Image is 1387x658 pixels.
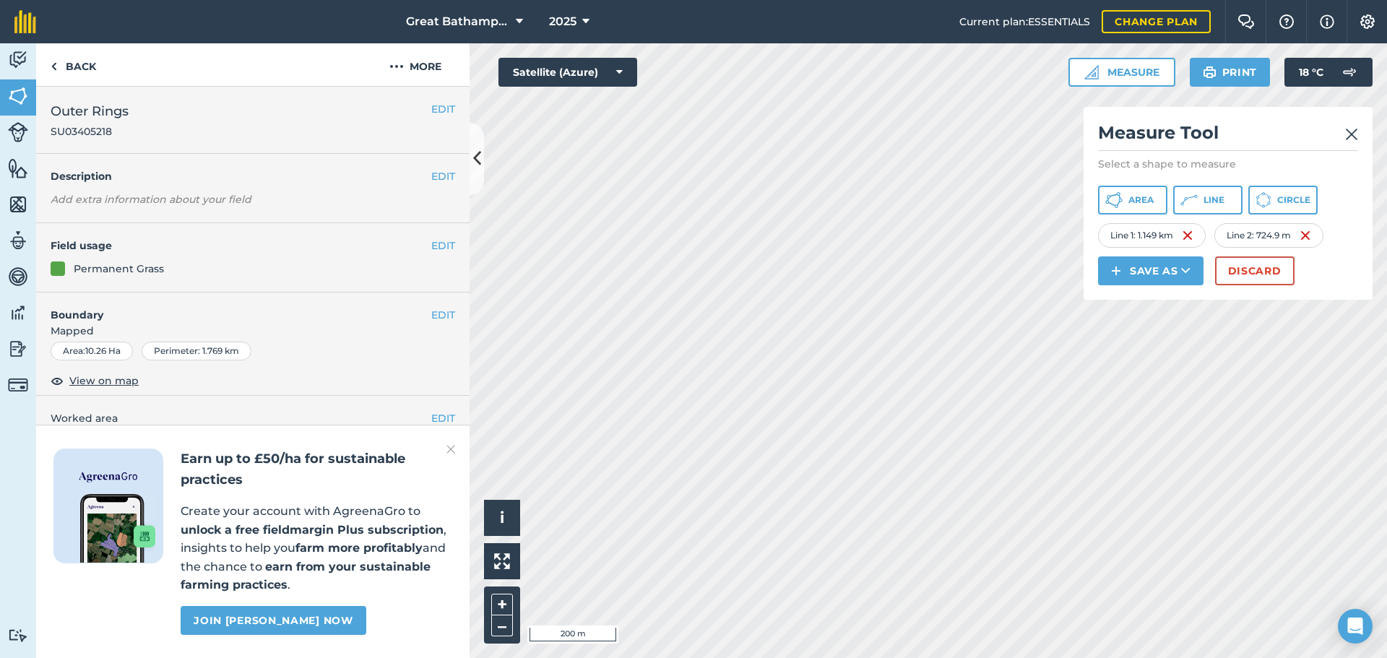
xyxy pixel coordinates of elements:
[51,410,455,426] span: Worked area
[51,372,64,389] img: svg+xml;base64,PHN2ZyB4bWxucz0iaHR0cDovL3d3dy53My5vcmcvMjAwMC9zdmciIHdpZHRoPSIxOCIgaGVpZ2h0PSIyNC...
[1173,186,1243,215] button: Line
[1203,64,1217,81] img: svg+xml;base64,PHN2ZyB4bWxucz0iaHR0cDovL3d3dy53My5vcmcvMjAwMC9zdmciIHdpZHRoPSIxOSIgaGVpZ2h0PSIyNC...
[500,508,504,527] span: i
[1299,58,1323,87] span: 18 ° C
[1084,65,1099,79] img: Ruler icon
[406,13,510,30] span: Great Bathampton
[181,560,431,592] strong: earn from your sustainable farming practices
[1320,13,1334,30] img: svg+xml;base64,PHN2ZyB4bWxucz0iaHR0cDovL3d3dy53My5vcmcvMjAwMC9zdmciIHdpZHRoPSIxNyIgaGVpZ2h0PSIxNy...
[431,307,455,323] button: EDIT
[484,500,520,536] button: i
[1237,14,1255,29] img: Two speech bubbles overlapping with the left bubble in the forefront
[8,302,28,324] img: svg+xml;base64,PD94bWwgdmVyc2lvbj0iMS4wIiBlbmNvZGluZz0idXRmLTgiPz4KPCEtLSBHZW5lcmF0b3I6IEFkb2JlIE...
[1214,223,1323,248] div: Line 2 : 724.9 m
[1098,256,1204,285] button: Save as
[142,342,251,360] div: Perimeter : 1.769 km
[431,101,455,117] button: EDIT
[51,101,129,121] span: Outer Rings
[181,523,444,537] strong: unlock a free fieldmargin Plus subscription
[1278,14,1295,29] img: A question mark icon
[494,553,510,569] img: Four arrows, one pointing top left, one top right, one bottom right and the last bottom left
[1300,227,1311,244] img: svg+xml;base64,PHN2ZyB4bWxucz0iaHR0cDovL3d3dy53My5vcmcvMjAwMC9zdmciIHdpZHRoPSIxNiIgaGVpZ2h0PSIyNC...
[36,323,470,339] span: Mapped
[80,494,155,563] img: Screenshot of the Gro app
[8,230,28,251] img: svg+xml;base64,PD94bWwgdmVyc2lvbj0iMS4wIiBlbmNvZGluZz0idXRmLTgiPz4KPCEtLSBHZW5lcmF0b3I6IEFkb2JlIE...
[549,13,576,30] span: 2025
[431,238,455,254] button: EDIT
[1182,227,1193,244] img: svg+xml;base64,PHN2ZyB4bWxucz0iaHR0cDovL3d3dy53My5vcmcvMjAwMC9zdmciIHdpZHRoPSIxNiIgaGVpZ2h0PSIyNC...
[1359,14,1376,29] img: A cog icon
[1345,126,1358,143] img: svg+xml;base64,PHN2ZyB4bWxucz0iaHR0cDovL3d3dy53My5vcmcvMjAwMC9zdmciIHdpZHRoPSIyMiIgaGVpZ2h0PSIzMC...
[14,10,36,33] img: fieldmargin Logo
[8,628,28,642] img: svg+xml;base64,PD94bWwgdmVyc2lvbj0iMS4wIiBlbmNvZGluZz0idXRmLTgiPz4KPCEtLSBHZW5lcmF0b3I6IEFkb2JlIE...
[69,373,139,389] span: View on map
[1338,609,1373,644] div: Open Intercom Messenger
[51,342,133,360] div: Area : 10.26 Ha
[1284,58,1373,87] button: 18 °C
[1215,256,1295,285] button: Discard
[1335,58,1364,87] img: svg+xml;base64,PD94bWwgdmVyc2lvbj0iMS4wIiBlbmNvZGluZz0idXRmLTgiPz4KPCEtLSBHZW5lcmF0b3I6IEFkb2JlIE...
[431,410,455,426] button: EDIT
[1098,121,1358,151] h2: Measure Tool
[1248,186,1318,215] button: Circle
[51,238,431,254] h4: Field usage
[959,14,1090,30] span: Current plan : ESSENTIALS
[1128,194,1154,206] span: Area
[498,58,637,87] button: Satellite (Azure)
[1098,223,1206,248] div: Line 1 : 1.149 km
[389,58,404,75] img: svg+xml;base64,PHN2ZyB4bWxucz0iaHR0cDovL3d3dy53My5vcmcvMjAwMC9zdmciIHdpZHRoPSIyMCIgaGVpZ2h0PSIyNC...
[181,606,366,635] a: Join [PERSON_NAME] now
[1111,262,1121,280] img: svg+xml;base64,PHN2ZyB4bWxucz0iaHR0cDovL3d3dy53My5vcmcvMjAwMC9zdmciIHdpZHRoPSIxNCIgaGVpZ2h0PSIyNC...
[181,502,452,594] p: Create your account with AgreenaGro to , insights to help you and the chance to .
[51,168,455,184] h4: Description
[1204,194,1224,206] span: Line
[8,122,28,142] img: svg+xml;base64,PD94bWwgdmVyc2lvbj0iMS4wIiBlbmNvZGluZz0idXRmLTgiPz4KPCEtLSBHZW5lcmF0b3I6IEFkb2JlIE...
[1277,194,1310,206] span: Circle
[36,293,431,323] h4: Boundary
[1098,157,1358,171] p: Select a shape to measure
[74,261,164,277] div: Permanent Grass
[8,85,28,107] img: svg+xml;base64,PHN2ZyB4bWxucz0iaHR0cDovL3d3dy53My5vcmcvMjAwMC9zdmciIHdpZHRoPSI1NiIgaGVpZ2h0PSI2MC...
[51,372,139,389] button: View on map
[1068,58,1175,87] button: Measure
[1102,10,1211,33] a: Change plan
[51,124,129,139] span: SU03405218
[431,168,455,184] button: EDIT
[8,375,28,395] img: svg+xml;base64,PD94bWwgdmVyc2lvbj0iMS4wIiBlbmNvZGluZz0idXRmLTgiPz4KPCEtLSBHZW5lcmF0b3I6IEFkb2JlIE...
[181,449,452,490] h2: Earn up to £50/ha for sustainable practices
[8,194,28,215] img: svg+xml;base64,PHN2ZyB4bWxucz0iaHR0cDovL3d3dy53My5vcmcvMjAwMC9zdmciIHdpZHRoPSI1NiIgaGVpZ2h0PSI2MC...
[1190,58,1271,87] button: Print
[51,193,251,206] em: Add extra information about your field
[491,594,513,615] button: +
[8,266,28,287] img: svg+xml;base64,PD94bWwgdmVyc2lvbj0iMS4wIiBlbmNvZGluZz0idXRmLTgiPz4KPCEtLSBHZW5lcmF0b3I6IEFkb2JlIE...
[8,338,28,360] img: svg+xml;base64,PD94bWwgdmVyc2lvbj0iMS4wIiBlbmNvZGluZz0idXRmLTgiPz4KPCEtLSBHZW5lcmF0b3I6IEFkb2JlIE...
[8,49,28,71] img: svg+xml;base64,PD94bWwgdmVyc2lvbj0iMS4wIiBlbmNvZGluZz0idXRmLTgiPz4KPCEtLSBHZW5lcmF0b3I6IEFkb2JlIE...
[1098,186,1167,215] button: Area
[361,43,470,86] button: More
[8,157,28,179] img: svg+xml;base64,PHN2ZyB4bWxucz0iaHR0cDovL3d3dy53My5vcmcvMjAwMC9zdmciIHdpZHRoPSI1NiIgaGVpZ2h0PSI2MC...
[295,541,423,555] strong: farm more profitably
[51,58,57,75] img: svg+xml;base64,PHN2ZyB4bWxucz0iaHR0cDovL3d3dy53My5vcmcvMjAwMC9zdmciIHdpZHRoPSI5IiBoZWlnaHQ9IjI0Ii...
[491,615,513,636] button: –
[36,43,111,86] a: Back
[446,441,455,458] img: svg+xml;base64,PHN2ZyB4bWxucz0iaHR0cDovL3d3dy53My5vcmcvMjAwMC9zdmciIHdpZHRoPSIyMiIgaGVpZ2h0PSIzMC...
